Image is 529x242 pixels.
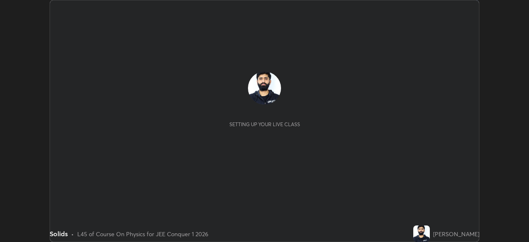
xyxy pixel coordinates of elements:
[413,225,430,242] img: 2349b454c6bd44f8ab76db58f7b727f7.jpg
[433,230,479,238] div: [PERSON_NAME]
[71,230,74,238] div: •
[229,121,300,127] div: Setting up your live class
[248,72,281,105] img: 2349b454c6bd44f8ab76db58f7b727f7.jpg
[50,229,68,239] div: Solids
[77,230,208,238] div: L45 of Course On Physics for JEE Conquer 1 2026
